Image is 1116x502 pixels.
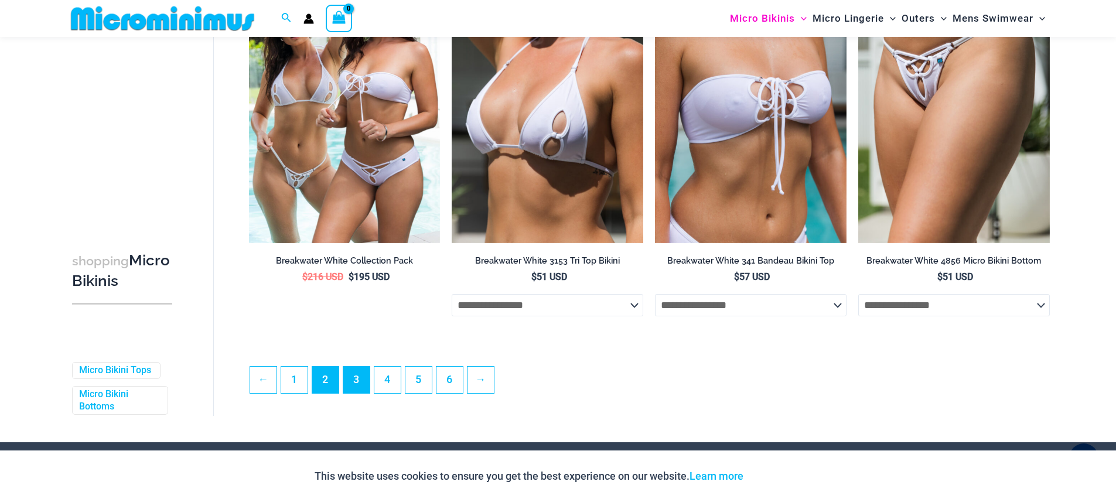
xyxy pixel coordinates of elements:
[66,5,259,32] img: MM SHOP LOGO FLAT
[436,367,463,393] a: Page 6
[390,449,469,462] a: Terms of Service
[795,4,807,33] span: Menu Toggle
[249,366,1050,400] nav: Product Pagination
[734,271,770,282] bdi: 57 USD
[207,449,281,462] a: Fabric and Care
[813,4,884,33] span: Micro Lingerie
[937,271,973,282] bdi: 51 USD
[249,255,441,271] a: Breakwater White Collection Pack
[405,367,432,393] a: Page 5
[902,4,935,33] span: Outers
[467,367,494,393] a: →
[374,367,401,393] a: Page 4
[302,271,343,282] bdi: 216 USD
[655,255,847,267] h2: Breakwater White 341 Bandeau Bikini Top
[858,255,1050,271] a: Breakwater White 4856 Micro Bikini Bottom
[937,271,943,282] span: $
[249,255,441,267] h2: Breakwater White Collection Pack
[250,367,277,393] a: ←
[899,4,950,33] a: OutersMenu ToggleMenu Toggle
[655,255,847,271] a: Breakwater White 341 Bandeau Bikini Top
[343,367,370,393] a: Page 3
[315,467,743,485] p: This website uses cookies to ensure you get the best experience on our website.
[452,255,643,271] a: Breakwater White 3153 Tri Top Bikini
[953,4,1033,33] span: Mens Swimwear
[531,271,567,282] bdi: 51 USD
[281,11,292,26] a: Search icon link
[281,367,308,393] a: Page 1
[884,4,896,33] span: Menu Toggle
[303,13,314,24] a: Account icon link
[810,4,899,33] a: Micro LingerieMenu ToggleMenu Toggle
[725,2,1050,35] nav: Site Navigation
[79,364,151,377] a: Micro Bikini Tops
[72,254,129,268] span: shopping
[756,449,882,462] a: Microminimus Community
[312,367,339,393] span: Page 2
[326,5,353,32] a: View Shopping Cart, empty
[734,271,739,282] span: $
[858,255,1050,267] h2: Breakwater White 4856 Micro Bikini Bottom
[1033,4,1045,33] span: Menu Toggle
[349,271,354,282] span: $
[452,255,643,267] h2: Breakwater White 3153 Tri Top Bikini
[730,4,795,33] span: Micro Bikinis
[727,4,810,33] a: Micro BikinisMenu ToggleMenu Toggle
[79,388,159,413] a: Micro Bikini Bottoms
[690,470,743,482] a: Learn more
[752,462,802,490] button: Accept
[935,4,947,33] span: Menu Toggle
[531,271,537,282] span: $
[349,271,390,282] bdi: 195 USD
[72,251,172,291] h3: Micro Bikinis
[950,4,1048,33] a: Mens SwimwearMenu ToggleMenu Toggle
[302,271,308,282] span: $
[573,449,669,462] a: Shipping & Handling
